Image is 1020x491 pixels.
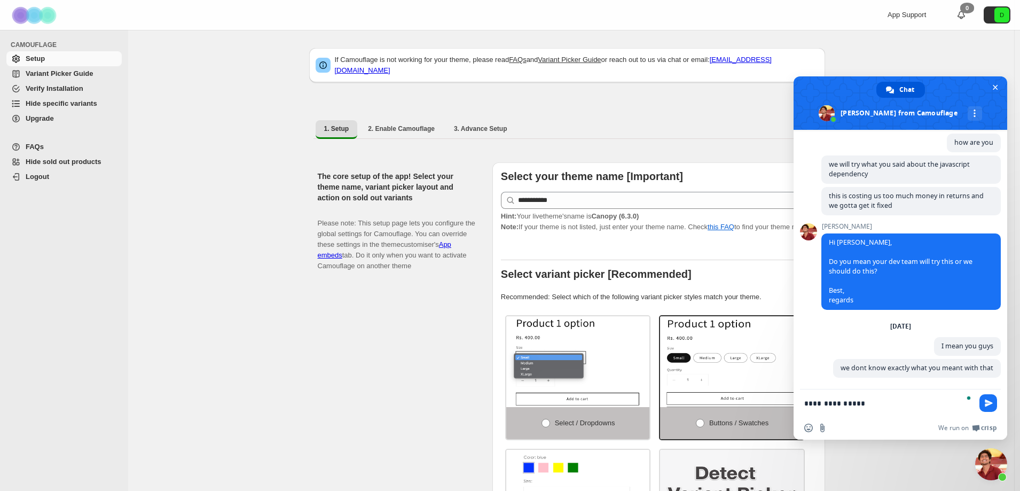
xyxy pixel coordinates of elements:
[26,143,44,151] span: FAQs
[26,99,97,107] span: Hide specific variants
[26,158,101,166] span: Hide sold out products
[941,341,993,350] span: I mean you guys
[318,171,475,203] h2: The core setup of the app! Select your theme name, variant picker layout and action on sold out v...
[888,11,926,19] span: App Support
[990,82,1001,93] span: Close chat
[454,124,507,133] span: 3. Advance Setup
[9,1,62,30] img: Camouflage
[984,6,1010,24] button: Avatar with initials D
[899,82,914,98] span: Chat
[960,3,974,13] div: 0
[501,223,519,231] strong: Note:
[938,424,997,432] a: We run onCrisp
[6,96,122,111] a: Hide specific variants
[821,223,1001,230] span: [PERSON_NAME]
[501,170,683,182] b: Select your theme name [Important]
[26,84,83,92] span: Verify Installation
[938,424,969,432] span: We run on
[501,212,517,220] strong: Hint:
[979,394,997,412] span: Send
[956,10,967,20] a: 0
[6,169,122,184] a: Logout
[11,41,123,49] span: CAMOUFLAGE
[954,138,993,147] span: how are you
[501,212,639,220] span: Your live theme's name is
[994,7,1009,22] span: Avatar with initials D
[318,207,475,271] p: Please note: This setup page lets you configure the global settings for Camouflage. You can overr...
[890,323,911,330] div: [DATE]
[335,54,819,76] p: If Camouflage is not working for your theme, please read and or reach out to us via chat or email:
[6,139,122,154] a: FAQs
[501,211,817,232] p: If your theme is not listed, just enter your theme name. Check to find your theme name.
[829,160,970,178] span: we will try what you said about the javascript dependency
[26,69,93,77] span: Variant Picker Guide
[829,238,972,305] span: Hi [PERSON_NAME], Do you mean your dev team will try this or we should do this? Best, regards
[324,124,349,133] span: 1. Setup
[660,316,804,407] img: Buttons / Swatches
[841,363,993,372] span: we dont know exactly what you meant with that
[509,56,527,64] a: FAQs
[709,419,768,427] span: Buttons / Swatches
[829,191,984,210] span: this is costing us too much money in returns and we gotta get it fixed
[368,124,435,133] span: 2. Enable Camouflage
[538,56,601,64] a: Variant Picker Guide
[6,81,122,96] a: Verify Installation
[708,223,734,231] a: this FAQ
[26,173,49,181] span: Logout
[555,419,615,427] span: Select / Dropdowns
[6,111,122,126] a: Upgrade
[501,268,692,280] b: Select variant picker [Recommended]
[804,389,975,416] textarea: To enrich screen reader interactions, please activate Accessibility in Grammarly extension settings
[975,448,1007,480] a: Close chat
[6,154,122,169] a: Hide sold out products
[818,424,827,432] span: Send a file
[981,424,997,432] span: Crisp
[804,424,813,432] span: Insert an emoji
[1000,12,1004,18] text: D
[876,82,925,98] a: Chat
[506,316,650,407] img: Select / Dropdowns
[501,292,817,302] p: Recommended: Select which of the following variant picker styles match your theme.
[6,66,122,81] a: Variant Picker Guide
[591,212,639,220] strong: Canopy (6.3.0)
[26,54,45,63] span: Setup
[26,114,54,122] span: Upgrade
[6,51,122,66] a: Setup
